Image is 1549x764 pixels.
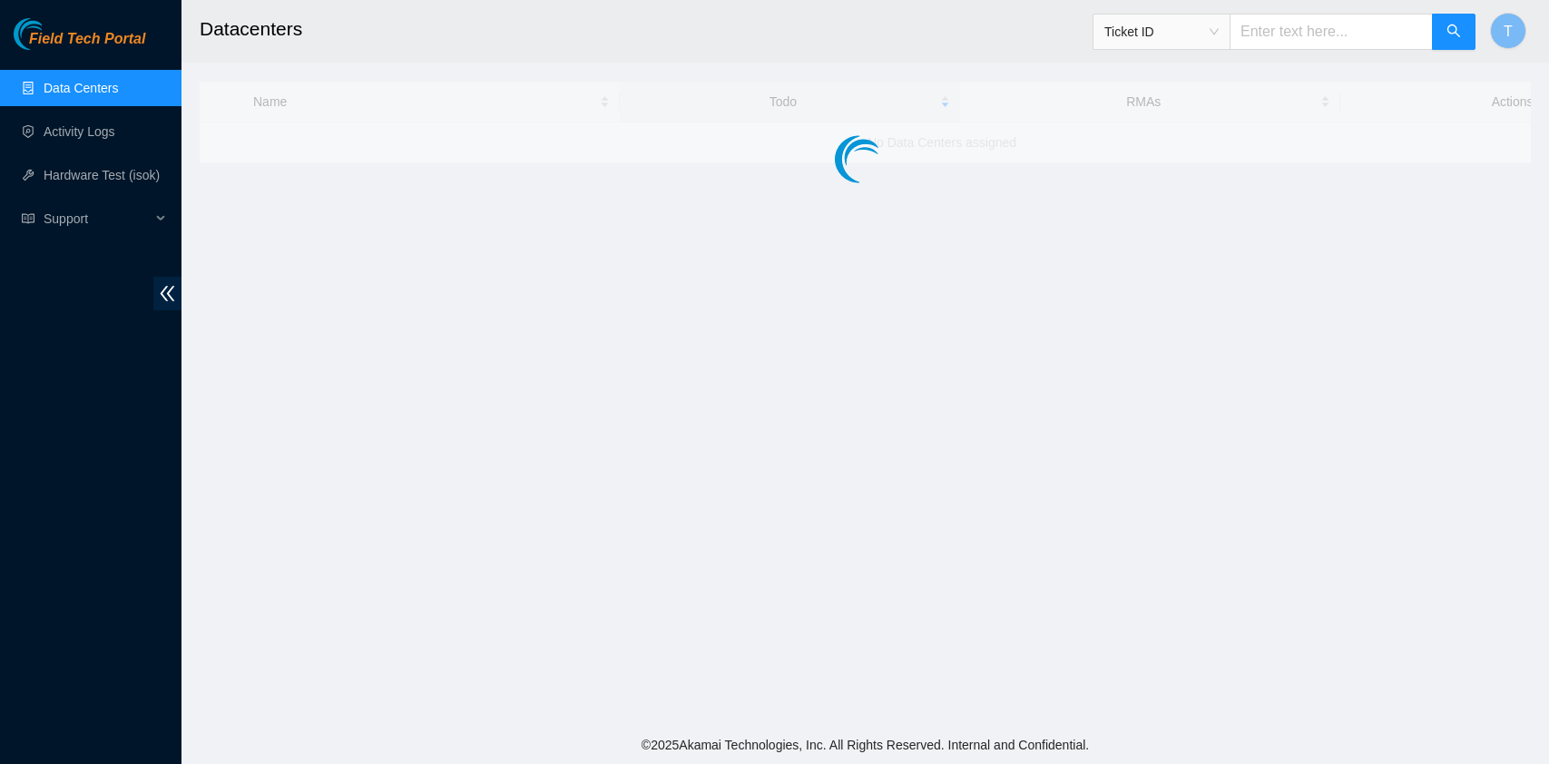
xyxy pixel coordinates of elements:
a: Hardware Test (isok) [44,168,160,182]
input: Enter text here... [1230,14,1433,50]
span: double-left [153,277,181,310]
span: Ticket ID [1104,18,1219,45]
span: search [1446,24,1461,41]
img: Akamai Technologies [14,18,92,50]
button: T [1490,13,1526,49]
button: search [1432,14,1475,50]
span: T [1504,20,1513,43]
a: Data Centers [44,81,118,95]
a: Akamai TechnologiesField Tech Portal [14,33,145,56]
span: Support [44,201,151,237]
a: Activity Logs [44,124,115,139]
footer: © 2025 Akamai Technologies, Inc. All Rights Reserved. Internal and Confidential. [181,726,1549,764]
span: read [22,212,34,225]
span: Field Tech Portal [29,31,145,48]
